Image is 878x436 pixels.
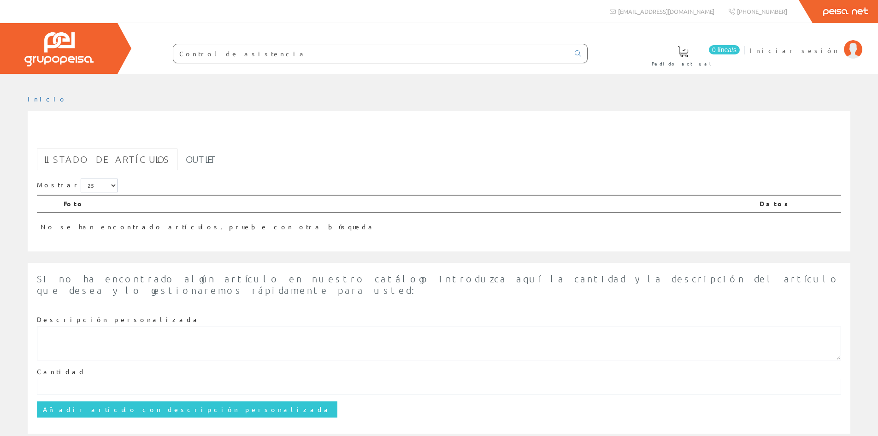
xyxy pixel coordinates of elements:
input: Buscar ... [173,44,569,63]
a: Iniciar sesión [750,38,862,47]
span: [PHONE_NUMBER] [737,7,787,15]
label: Mostrar [37,179,118,192]
span: Si no ha encontrado algún artículo en nuestro catálogo introduzca aquí la cantidad y la descripci... [37,273,839,296]
select: Mostrar [81,179,118,192]
img: Grupo Peisa [24,32,94,66]
span: Pedido actual [652,59,714,68]
span: Iniciar sesión [750,46,839,55]
span: 0 línea/s [709,45,740,54]
label: Cantidad [37,367,86,376]
input: Añadir artículo con descripción personalizada [37,401,337,417]
a: Listado de artículos [37,149,177,170]
td: No se han encontrado artículos, pruebe con otra búsqueda [37,213,756,235]
th: Datos [756,195,841,213]
label: Descripción personalizada [37,315,200,324]
a: Outlet [178,149,224,170]
span: [EMAIL_ADDRESS][DOMAIN_NAME] [618,7,714,15]
a: Inicio [28,95,67,103]
h1: Control de asistencia [37,125,841,144]
th: Foto [60,195,756,213]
